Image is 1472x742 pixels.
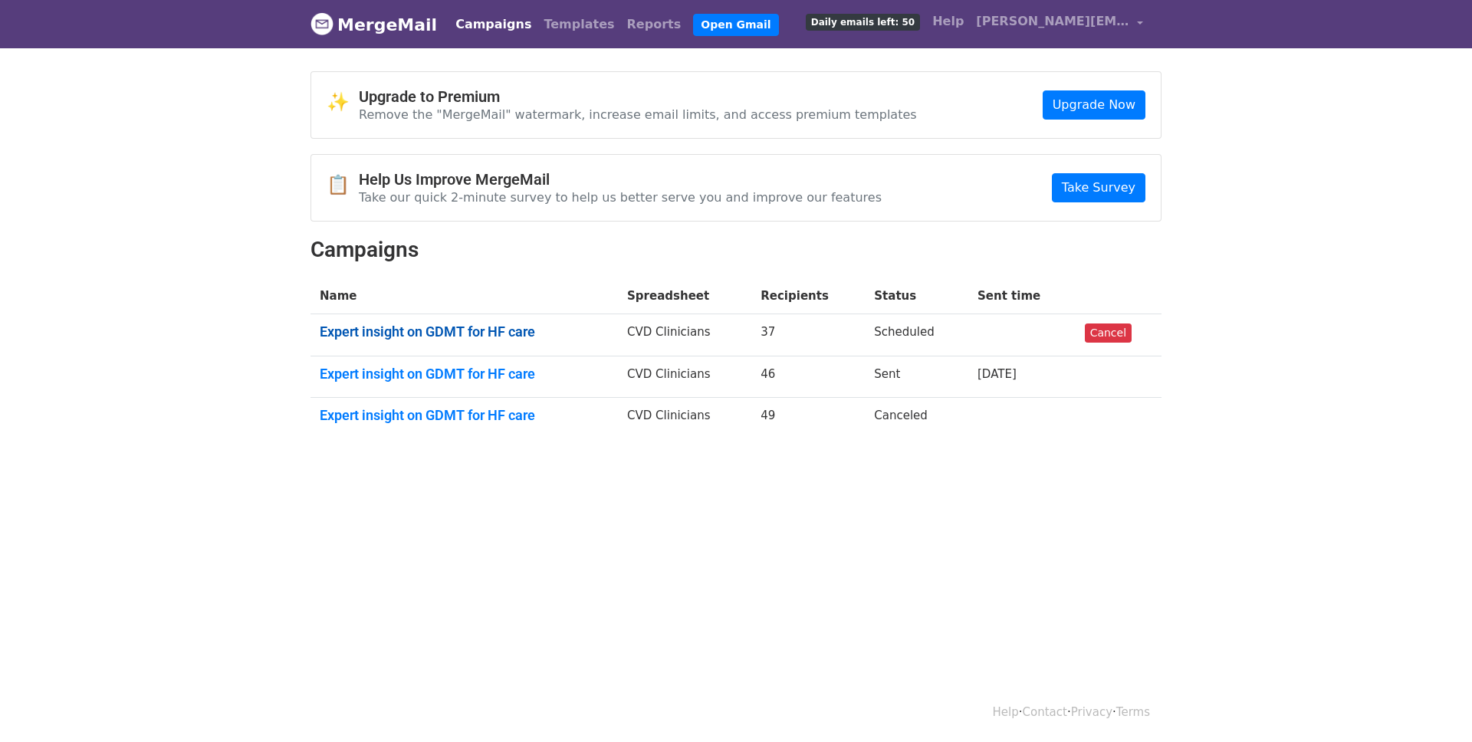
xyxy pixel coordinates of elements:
[1071,705,1112,719] a: Privacy
[993,705,1019,719] a: Help
[359,189,882,205] p: Take our quick 2-minute survey to help us better serve you and improve our features
[618,314,751,356] td: CVD Clinicians
[693,14,778,36] a: Open Gmail
[1043,90,1145,120] a: Upgrade Now
[618,398,751,439] td: CVD Clinicians
[621,9,688,40] a: Reports
[618,356,751,398] td: CVD Clinicians
[359,87,917,106] h4: Upgrade to Premium
[310,8,437,41] a: MergeMail
[1116,705,1150,719] a: Terms
[1052,173,1145,202] a: Take Survey
[537,9,620,40] a: Templates
[970,6,1149,42] a: [PERSON_NAME][EMAIL_ADDRESS][PERSON_NAME][DOMAIN_NAME]
[359,107,917,123] p: Remove the "MergeMail" watermark, increase email limits, and access premium templates
[327,174,359,196] span: 📋
[865,314,968,356] td: Scheduled
[751,356,865,398] td: 46
[968,278,1076,314] th: Sent time
[926,6,970,37] a: Help
[751,278,865,314] th: Recipients
[1085,323,1132,343] a: Cancel
[806,14,920,31] span: Daily emails left: 50
[320,323,609,340] a: Expert insight on GDMT for HF care
[751,398,865,439] td: 49
[359,170,882,189] h4: Help Us Improve MergeMail
[978,367,1017,381] a: [DATE]
[1395,668,1472,742] iframe: Chat Widget
[1023,705,1067,719] a: Contact
[865,398,968,439] td: Canceled
[800,6,926,37] a: Daily emails left: 50
[976,12,1129,31] span: [PERSON_NAME][EMAIL_ADDRESS][PERSON_NAME][DOMAIN_NAME]
[327,91,359,113] span: ✨
[320,366,609,382] a: Expert insight on GDMT for HF care
[310,278,618,314] th: Name
[751,314,865,356] td: 37
[865,356,968,398] td: Sent
[320,407,609,424] a: Expert insight on GDMT for HF care
[310,12,333,35] img: MergeMail logo
[618,278,751,314] th: Spreadsheet
[449,9,537,40] a: Campaigns
[310,237,1161,263] h2: Campaigns
[865,278,968,314] th: Status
